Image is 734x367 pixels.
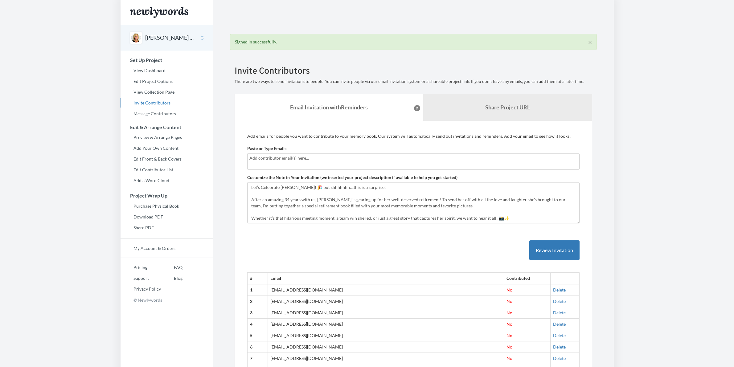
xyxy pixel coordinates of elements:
input: Add contributor email(s) here... [249,155,577,161]
th: 2 [247,296,268,307]
a: Pricing [121,263,161,272]
button: [PERSON_NAME] Retirement [145,34,195,42]
th: 1 [247,284,268,296]
h3: Set Up Project [121,57,213,63]
span: No [506,299,512,304]
textarea: Let’s Celebrate [PERSON_NAME]! 🎉 but shhhhhhh....this is a surprise! After an amazing 34 years wi... [247,182,580,223]
a: View Dashboard [121,66,213,75]
p: There are two ways to send invitations to people. You can invite people via our email invitation ... [235,79,592,85]
th: Contributed [504,273,550,284]
a: Delete [553,333,566,338]
a: Blog [161,274,182,283]
strong: Email Invitation with Reminders [290,104,368,111]
a: View Collection Page [121,88,213,97]
td: [EMAIL_ADDRESS][DOMAIN_NAME] [268,330,504,341]
a: Edit Project Options [121,77,213,86]
a: Invite Contributors [121,98,213,108]
th: 7 [247,353,268,364]
a: FAQ [161,263,182,272]
h2: Invite Contributors [235,65,592,75]
td: [EMAIL_ADDRESS][DOMAIN_NAME] [268,284,504,296]
img: Newlywords logo [130,7,188,18]
a: Support [121,274,161,283]
label: Customize the Note in Your Invitation (we inserted your project description if available to help ... [247,174,457,181]
span: No [506,310,512,315]
span: No [506,344,512,349]
td: [EMAIL_ADDRESS][DOMAIN_NAME] [268,307,504,319]
label: Paste or Type Emails: [247,145,288,152]
a: Purchase Physical Book [121,202,213,211]
a: Delete [553,310,566,315]
td: [EMAIL_ADDRESS][DOMAIN_NAME] [268,353,504,364]
a: Privacy Policy [121,284,161,294]
th: Email [268,273,504,284]
span: No [506,333,512,338]
a: Delete [553,287,566,292]
a: My Account & Orders [121,244,213,253]
p: © Newlywords [121,295,213,305]
a: Delete [553,344,566,349]
span: No [506,321,512,327]
a: Edit Contributor List [121,165,213,174]
td: [EMAIL_ADDRESS][DOMAIN_NAME] [268,341,504,353]
a: Add Your Own Content [121,144,213,153]
span: Signed in successfully. [235,39,277,44]
p: Add emails for people you want to contribute to your memory book. Our system will automatically s... [247,133,580,139]
h3: Edit & Arrange Content [121,124,213,130]
a: Delete [553,299,566,304]
button: Review Invitation [529,240,580,260]
th: # [247,273,268,284]
a: Share PDF [121,223,213,232]
span: No [506,356,512,361]
a: Edit Front & Back Covers [121,154,213,164]
a: Delete [553,356,566,361]
span: No [506,287,512,292]
a: Message Contributors [121,109,213,118]
a: Add a Word Cloud [121,176,213,185]
td: [EMAIL_ADDRESS][DOMAIN_NAME] [268,296,504,307]
b: Share Project URL [485,104,530,111]
td: [EMAIL_ADDRESS][DOMAIN_NAME] [268,319,504,330]
a: Preview & Arrange Pages [121,133,213,142]
th: 4 [247,319,268,330]
th: 6 [247,341,268,353]
th: 5 [247,330,268,341]
th: 3 [247,307,268,319]
button: × [588,39,592,45]
h3: Project Wrap Up [121,193,213,198]
a: Delete [553,321,566,327]
a: Download PDF [121,212,213,222]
